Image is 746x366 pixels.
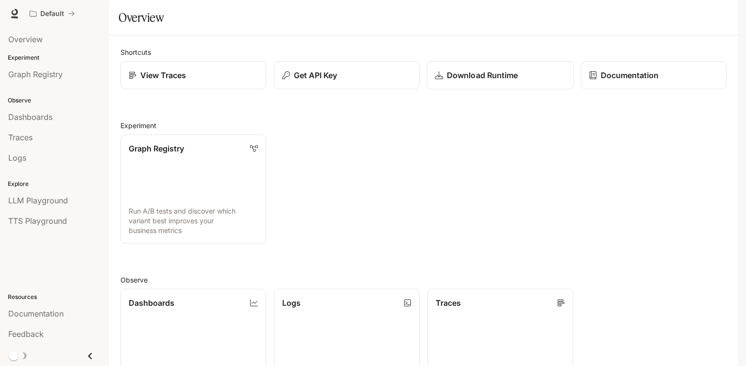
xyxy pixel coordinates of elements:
a: Documentation [581,61,727,89]
a: Graph RegistryRun A/B tests and discover which variant best improves your business metrics [120,134,266,244]
p: Get API Key [294,69,337,81]
p: Documentation [601,69,659,81]
a: View Traces [120,61,266,89]
p: Default [40,10,64,18]
button: Get API Key [274,61,420,89]
p: Dashboards [129,297,174,309]
p: Run A/B tests and discover which variant best improves your business metrics [129,206,258,235]
p: Graph Registry [129,143,184,154]
p: Logs [282,297,301,309]
h1: Overview [119,8,164,27]
p: Download Runtime [447,69,518,81]
a: Download Runtime [427,61,574,90]
p: Traces [436,297,461,309]
h2: Observe [120,275,727,285]
h2: Experiment [120,120,727,131]
button: All workspaces [25,4,79,23]
h2: Shortcuts [120,47,727,57]
p: View Traces [140,69,186,81]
